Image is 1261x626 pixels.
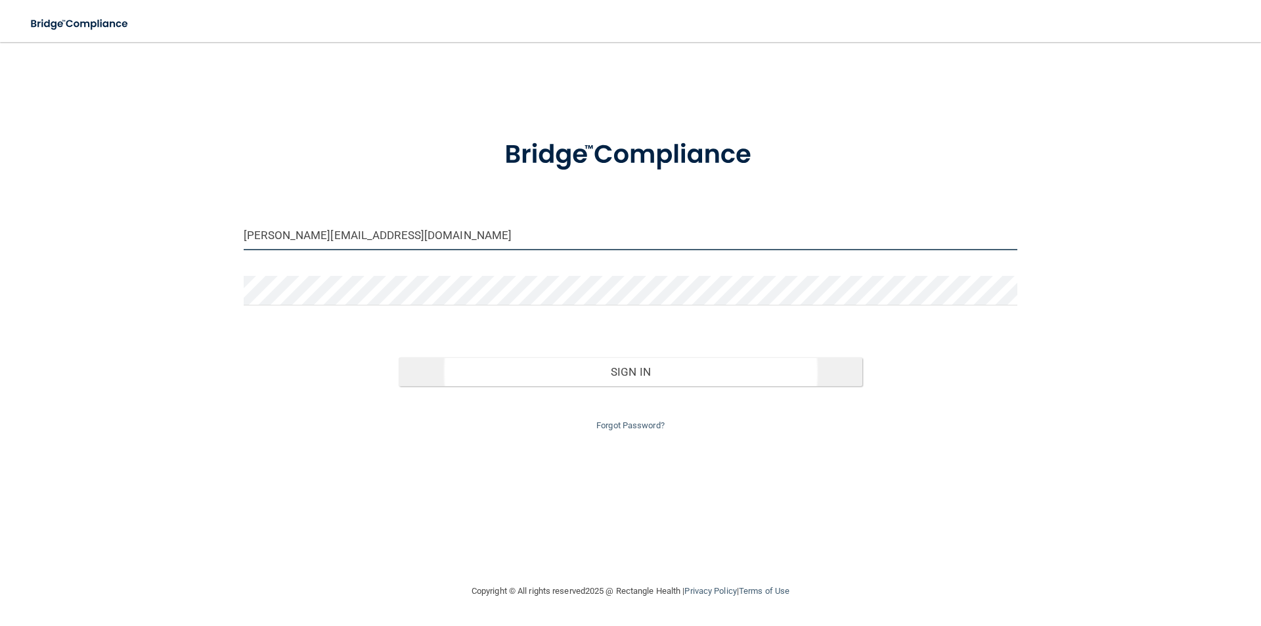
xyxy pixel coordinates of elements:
a: Privacy Policy [684,586,736,596]
iframe: Drift Widget Chat Controller [1034,533,1245,585]
a: Forgot Password? [596,420,665,430]
a: Terms of Use [739,586,789,596]
button: Sign In [399,357,863,386]
img: bridge_compliance_login_screen.278c3ca4.svg [20,11,141,37]
div: Copyright © All rights reserved 2025 @ Rectangle Health | | [391,570,870,612]
input: Email [244,221,1017,250]
img: bridge_compliance_login_screen.278c3ca4.svg [477,121,784,189]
